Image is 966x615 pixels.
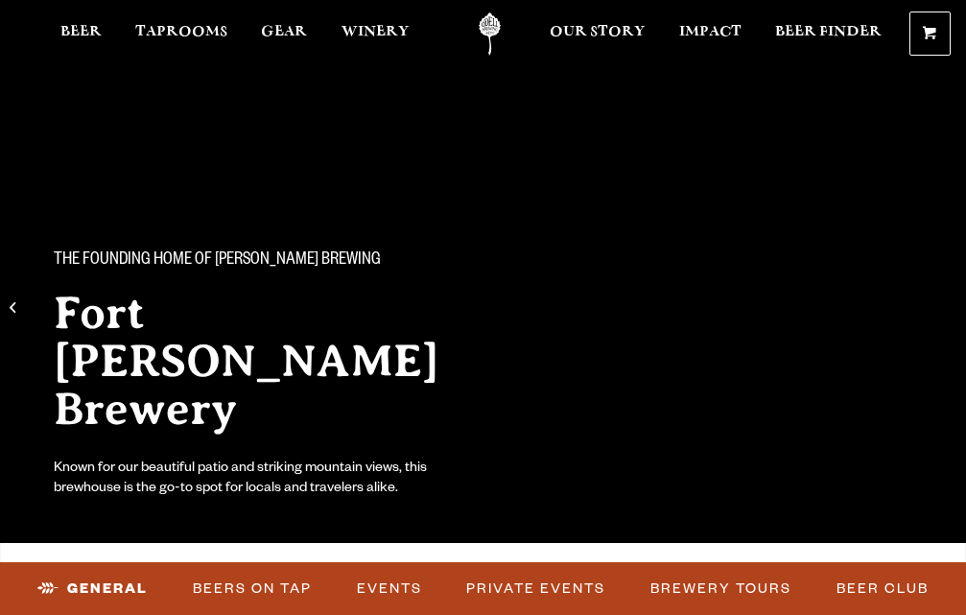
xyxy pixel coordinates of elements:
[30,567,155,611] a: General
[459,567,613,611] a: Private Events
[342,24,409,39] span: Winery
[775,24,882,39] span: Beer Finder
[48,12,114,56] a: Beer
[349,567,430,611] a: Events
[829,567,936,611] a: Beer Club
[329,12,421,56] a: Winery
[550,24,645,39] span: Our Story
[123,12,240,56] a: Taprooms
[54,460,468,500] div: Known for our beautiful patio and striking mountain views, this brewhouse is the go-to spot for l...
[261,24,307,39] span: Gear
[763,12,894,56] a: Beer Finder
[135,24,227,39] span: Taprooms
[248,12,319,56] a: Gear
[60,24,102,39] span: Beer
[454,12,526,56] a: Odell Home
[643,567,799,611] a: Brewery Tours
[679,24,742,39] span: Impact
[54,248,381,273] span: The Founding Home of [PERSON_NAME] Brewing
[537,12,657,56] a: Our Story
[54,289,468,433] h2: Fort [PERSON_NAME] Brewery
[667,12,754,56] a: Impact
[185,567,319,611] a: Beers on Tap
